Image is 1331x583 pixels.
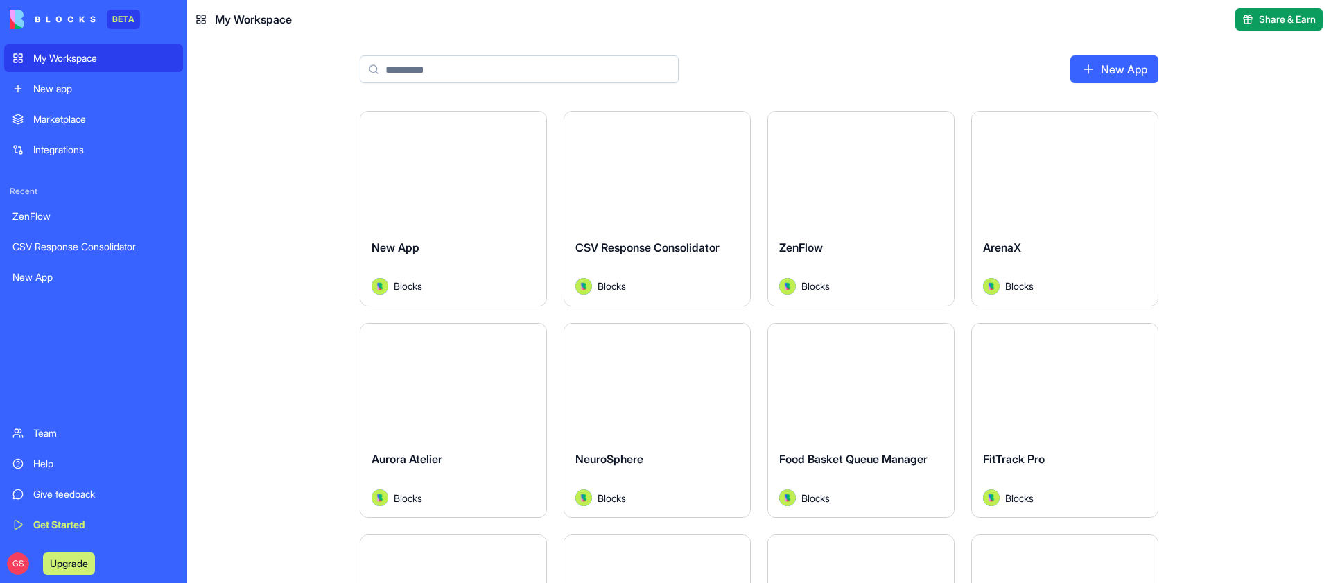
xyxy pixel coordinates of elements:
[107,10,140,29] div: BETA
[4,186,183,197] span: Recent
[971,111,1158,306] a: ArenaXAvatarBlocks
[33,426,175,440] div: Team
[394,491,422,505] span: Blocks
[767,323,955,519] a: Food Basket Queue ManagerAvatarBlocks
[4,136,183,164] a: Integrations
[12,209,175,223] div: ZenFlow
[33,51,175,65] div: My Workspace
[779,241,823,254] span: ZenFlow
[33,112,175,126] div: Marketplace
[983,452,1045,466] span: FitTrack Pro
[575,241,720,254] span: CSV Response Consolidator
[43,556,95,570] a: Upgrade
[372,452,442,466] span: Aurora Atelier
[372,278,388,295] img: Avatar
[4,480,183,508] a: Give feedback
[767,111,955,306] a: ZenFlowAvatarBlocks
[360,323,547,519] a: Aurora AtelierAvatarBlocks
[360,111,547,306] a: New AppAvatarBlocks
[983,241,1021,254] span: ArenaX
[575,452,643,466] span: NeuroSphere
[4,450,183,478] a: Help
[10,10,96,29] img: logo
[1005,279,1034,293] span: Blocks
[4,419,183,447] a: Team
[575,489,592,506] img: Avatar
[372,241,419,254] span: New App
[1005,491,1034,505] span: Blocks
[983,489,1000,506] img: Avatar
[33,143,175,157] div: Integrations
[12,240,175,254] div: CSV Response Consolidator
[4,263,183,291] a: New App
[4,233,183,261] a: CSV Response Consolidator
[33,82,175,96] div: New app
[779,489,796,506] img: Avatar
[4,511,183,539] a: Get Started
[983,278,1000,295] img: Avatar
[215,11,292,28] span: My Workspace
[575,278,592,295] img: Avatar
[1235,8,1323,31] button: Share & Earn
[1070,55,1158,83] a: New App
[43,552,95,575] button: Upgrade
[372,489,388,506] img: Avatar
[564,323,751,519] a: NeuroSphereAvatarBlocks
[10,10,140,29] a: BETA
[394,279,422,293] span: Blocks
[801,279,830,293] span: Blocks
[4,202,183,230] a: ZenFlow
[1259,12,1316,26] span: Share & Earn
[12,270,175,284] div: New App
[4,44,183,72] a: My Workspace
[7,552,29,575] span: GS
[33,457,175,471] div: Help
[779,452,928,466] span: Food Basket Queue Manager
[779,278,796,295] img: Avatar
[4,105,183,133] a: Marketplace
[801,491,830,505] span: Blocks
[564,111,751,306] a: CSV Response ConsolidatorAvatarBlocks
[33,487,175,501] div: Give feedback
[33,518,175,532] div: Get Started
[4,75,183,103] a: New app
[971,323,1158,519] a: FitTrack ProAvatarBlocks
[598,279,626,293] span: Blocks
[598,491,626,505] span: Blocks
